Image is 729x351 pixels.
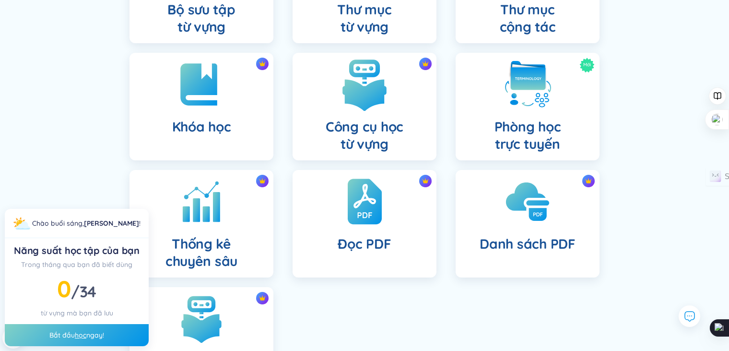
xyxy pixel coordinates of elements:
[120,170,283,278] a: crown iconThống kêchuyên sâu
[446,53,609,160] a: MớiPhòng họctrực tuyến
[494,118,561,153] h4: Phòng học trực tuyến
[259,295,266,302] img: crown icon
[167,1,235,36] h4: Bộ sưu tập từ vựng
[446,170,609,278] a: crown iconDanh sách PDF
[32,219,84,228] span: Chào buổi sáng ,
[80,282,96,301] span: 34
[259,178,266,184] img: crown icon
[71,282,96,301] span: /
[500,1,556,36] h4: Thư mục cộng tác
[12,259,141,270] div: Trong tháng qua bạn đã biết dùng
[259,61,266,67] img: crown icon
[422,61,429,67] img: crown icon
[283,53,446,160] a: crown iconCông cụ họctừ vựng
[57,274,71,303] span: 0
[583,58,591,73] span: Mới
[12,244,141,257] div: Năng suất học tập của bạn
[338,235,391,253] h4: Đọc PDF
[165,235,237,270] h4: Thống kê chuyên sâu
[5,324,149,346] div: Bắt đầu ngay!
[422,178,429,184] img: crown icon
[585,178,592,184] img: crown icon
[120,53,283,160] a: crown iconKhóa học
[75,331,86,339] a: học
[172,118,231,135] h4: Khóa học
[32,218,141,229] div: !
[283,170,446,278] a: crown iconĐọc PDF
[480,235,575,253] h4: Danh sách PDF
[326,118,403,153] h4: Công cụ học từ vựng
[337,1,391,36] h4: Thư mục từ vựng
[84,219,139,228] a: [PERSON_NAME]
[12,308,141,318] div: từ vựng mà bạn đã lưu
